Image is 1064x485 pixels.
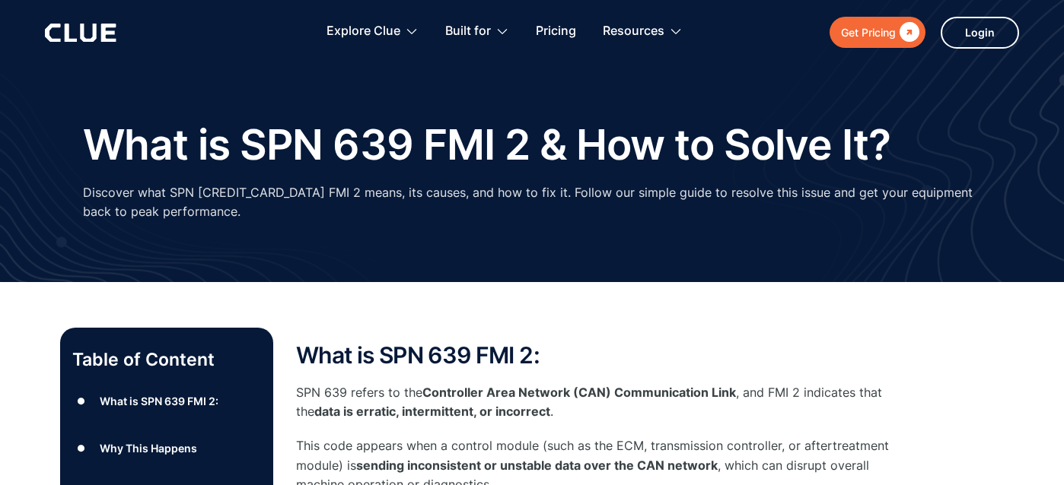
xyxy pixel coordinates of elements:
[72,437,91,460] div: ●
[83,122,890,168] h1: What is SPN 639 FMI 2 & How to Solve It?
[100,391,218,411] div: What is SPN 639 FMI 2:
[941,17,1019,49] a: Login
[72,390,91,413] div: ●
[72,390,261,413] a: ●What is SPN 639 FMI 2:
[445,8,491,55] div: Built for
[327,8,400,55] div: Explore Clue
[356,458,718,473] strong: sending inconsistent or unstable data over the CAN network
[296,383,905,421] p: SPN 639 refers to the , and FMI 2 indicates that the .
[83,183,981,221] p: Discover what SPN [CREDIT_CARD_DATA] FMI 2 means, its causes, and how to fix it. Follow our simpl...
[603,8,683,55] div: Resources
[72,347,261,372] p: Table of Content
[296,343,905,368] h2: What is SPN 639 FMI 2:
[422,385,736,400] strong: Controller Area Network (CAN) Communication Link
[72,437,261,460] a: ●Why This Happens
[327,8,419,55] div: Explore Clue
[830,17,925,48] a: Get Pricing
[841,23,896,42] div: Get Pricing
[445,8,509,55] div: Built for
[314,404,550,419] strong: data is erratic, intermittent, or incorrect
[896,23,919,42] div: 
[536,8,576,55] a: Pricing
[100,439,197,458] div: Why This Happens
[603,8,664,55] div: Resources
